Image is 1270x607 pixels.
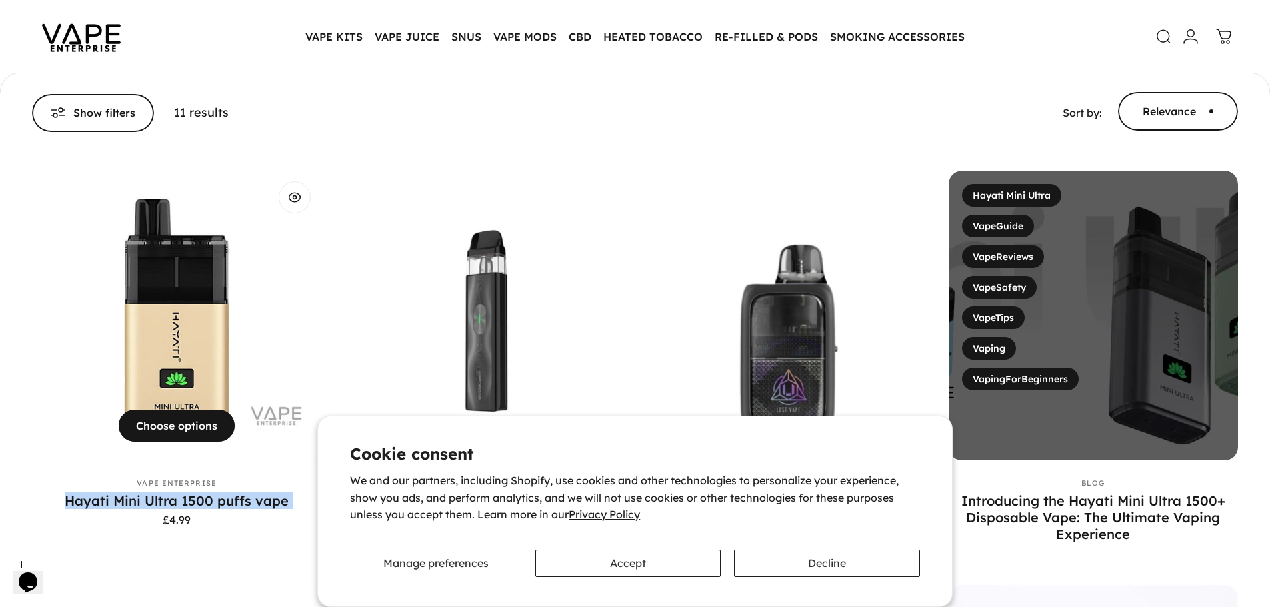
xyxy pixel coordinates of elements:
[1081,478,1105,488] a: Blog
[563,23,597,51] summary: CBD
[961,492,1225,542] a: Introducing the Hayati Mini Ultra 1500+ Disposable Vape: The Ultimate Vaping Experience
[569,508,640,521] a: Privacy Policy
[163,514,191,525] span: £4.99
[962,245,1044,268] a: VapeReviews
[65,492,289,509] a: Hayati Mini Ultra 1500 puffs vape
[734,550,919,577] button: Decline
[643,171,933,460] img: Lost Vape Ursa Epoch Pod Kit
[369,23,445,51] summary: VAPE JUICE
[21,5,141,68] img: Vape Enterprise
[13,554,56,594] iframe: chat widget
[383,556,489,570] span: Manage preferences
[137,478,217,488] a: Vape Enterprise
[299,23,369,51] summary: VAPE KITS
[350,550,522,577] button: Manage preferences
[337,171,627,460] a: Vaporesso XROS 4 Mini Pod Vape Kit
[962,184,1061,207] a: Hayati Mini Ultra
[709,23,824,51] summary: RE-FILLED & PODS
[350,446,920,462] h2: Cookie consent
[1209,22,1239,51] a: 0 items
[32,171,321,460] a: Hayati Mini Ultra 1500 puffs vape
[824,23,971,51] summary: SMOKING ACCESSORIES
[535,550,721,577] button: Accept
[949,171,1238,460] img: Introducing the Hayati Mini Ultra 1500+ Disposable Vape: The Ultimate Vaping Experience
[350,472,920,524] p: We and our partners, including Shopify, use cookies and other technologies to personalize your ex...
[962,368,1079,390] a: VapingForBeginners
[962,337,1016,360] a: Vaping
[487,23,563,51] summary: VAPE MODS
[597,23,709,51] summary: HEATED TOBACCO
[962,276,1037,299] a: VapeSafety
[962,306,1025,329] a: VapeTips
[445,23,487,51] summary: SNUS
[1063,106,1102,119] span: Sort by:
[32,171,321,460] img: Hayati Mini Ultra Disposable vape kit
[32,94,154,132] button: Show filters
[299,23,971,51] nav: Primary
[174,103,229,123] p: 11 results
[119,410,235,442] button: Choose options
[962,215,1034,237] a: VapeGuide
[337,171,627,460] img: XROS 4 Mini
